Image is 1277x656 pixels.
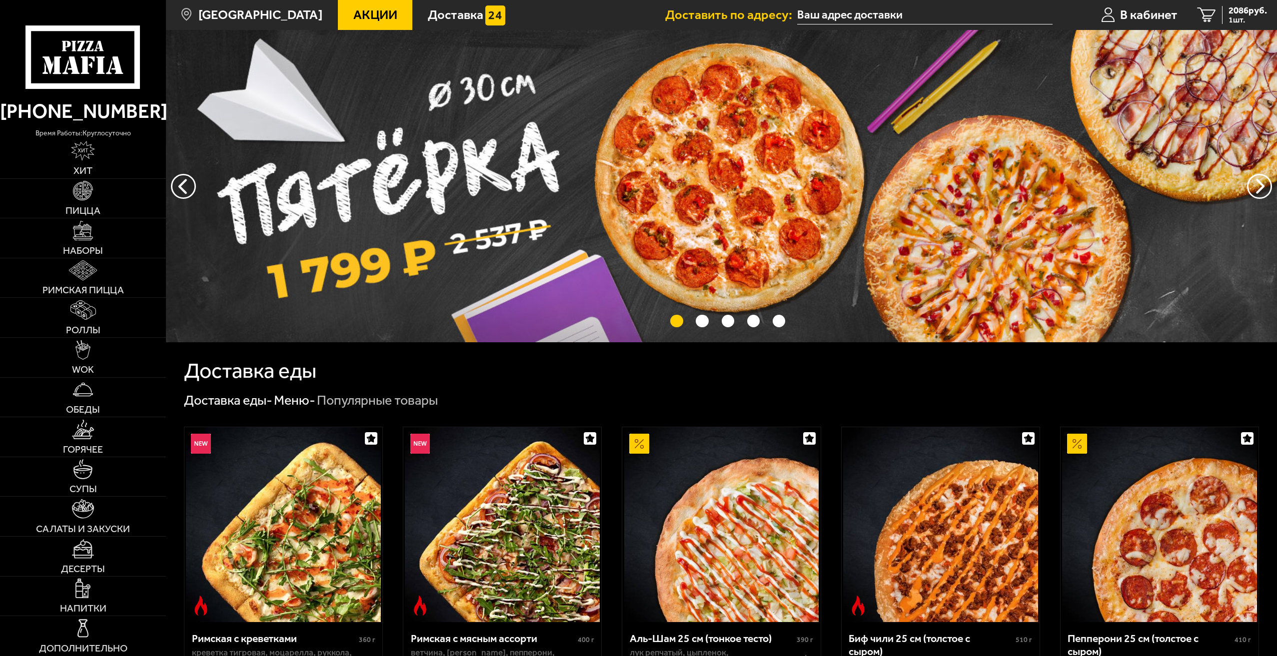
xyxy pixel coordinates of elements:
[60,604,106,614] span: Напитки
[629,434,649,454] img: Акционный
[630,632,794,645] div: Аль-Шам 25 см (тонкое тесто)
[411,632,575,645] div: Римская с мясным ассорти
[843,427,1038,622] img: Биф чили 25 см (толстое с сыром)
[1016,636,1032,644] span: 510 г
[1235,636,1251,644] span: 410 г
[622,427,820,622] a: АкционныйАль-Шам 25 см (тонкое тесто)
[192,632,356,645] div: Римская с креветками
[66,325,100,335] span: Роллы
[65,206,100,216] span: Пицца
[69,484,97,494] span: Супы
[848,596,868,616] img: Острое блюдо
[317,392,438,409] div: Популярные товары
[72,365,94,375] span: WOK
[670,315,683,328] button: точки переключения
[359,636,375,644] span: 360 г
[1067,434,1087,454] img: Акционный
[1061,427,1259,622] a: АкционныйПепперони 25 см (толстое с сыром)
[410,596,430,616] img: Острое блюдо
[184,427,382,622] a: НовинкаОстрое блюдоРимская с креветками
[405,427,600,622] img: Римская с мясным ассорти
[403,427,601,622] a: НовинкаОстрое блюдоРимская с мясным ассорти
[1062,427,1257,622] img: Пепперони 25 см (толстое с сыром)
[191,434,211,454] img: Новинка
[1229,6,1267,15] span: 2086 руб.
[186,427,381,622] img: Римская с креветками
[722,315,735,328] button: точки переключения
[624,427,819,622] img: Аль-Шам 25 см (тонкое тесто)
[63,246,103,256] span: Наборы
[797,636,813,644] span: 390 г
[353,8,397,21] span: Акции
[1229,16,1267,24] span: 1 шт.
[578,636,594,644] span: 400 г
[184,360,316,382] h1: Доставка еды
[1120,8,1178,21] span: В кабинет
[797,6,1053,24] input: Ваш адрес доставки
[274,392,315,408] a: Меню-
[191,596,211,616] img: Острое блюдо
[36,524,130,534] span: Салаты и закуски
[63,445,103,455] span: Горячее
[696,315,709,328] button: точки переключения
[842,427,1040,622] a: Острое блюдоБиф чили 25 см (толстое с сыром)
[171,174,196,199] button: следующий
[485,5,505,25] img: 15daf4d41897b9f0e9f617042186c801.svg
[42,285,124,295] span: Римская пицца
[39,644,127,654] span: Дополнительно
[66,405,100,415] span: Обеды
[184,392,272,408] a: Доставка еды-
[73,166,92,176] span: Хит
[61,564,105,574] span: Десерты
[1247,174,1272,199] button: предыдущий
[797,6,1053,24] span: Кондратьевский проспект, 64к9, подъезд 7
[773,315,786,328] button: точки переключения
[747,315,760,328] button: точки переключения
[428,8,483,21] span: Доставка
[410,434,430,454] img: Новинка
[198,8,322,21] span: [GEOGRAPHIC_DATA]
[665,8,797,21] span: Доставить по адресу:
